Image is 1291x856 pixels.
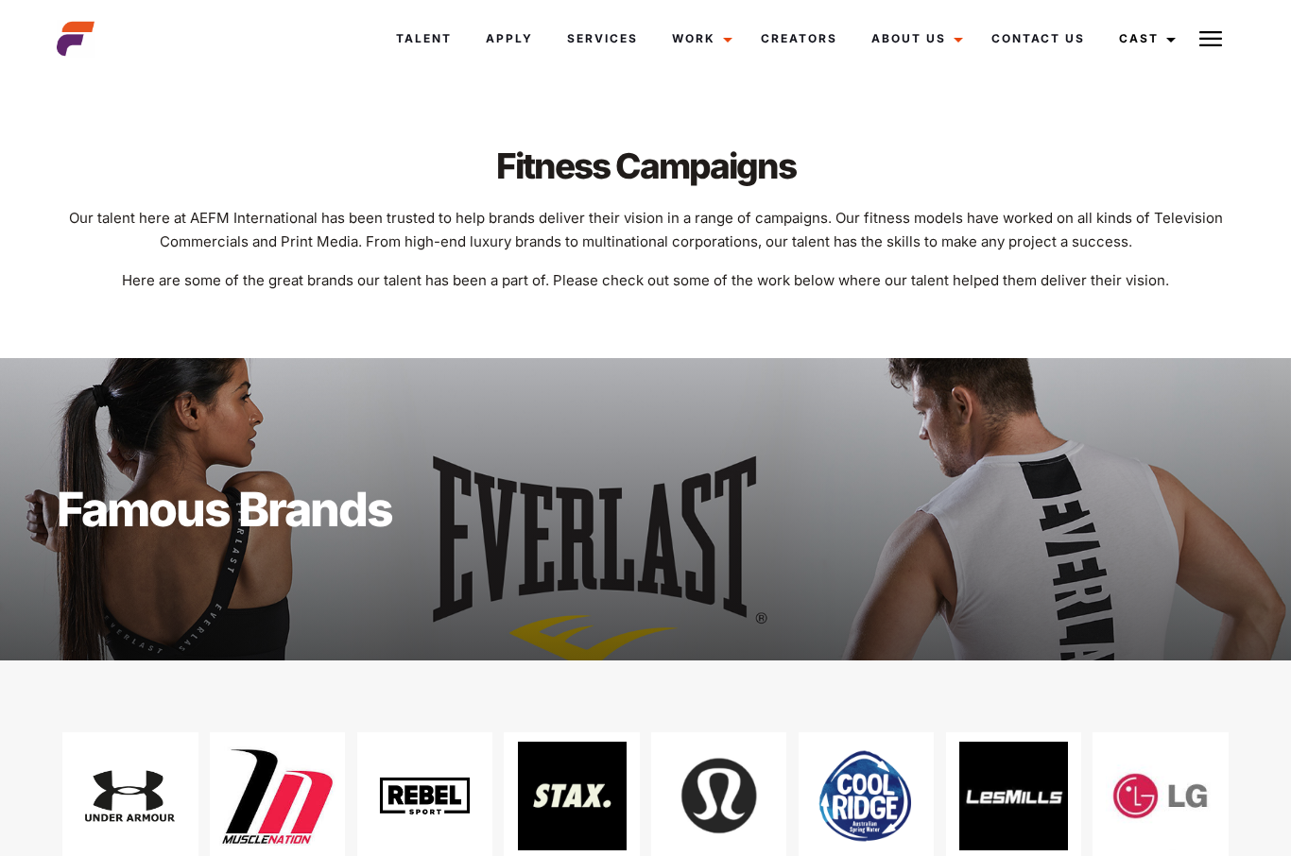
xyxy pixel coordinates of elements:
[69,209,1223,250] span: Our talent here at AEFM International has been trusted to help brands deliver their vision in a r...
[513,742,629,850] img: images 1
[72,742,188,850] img: c049c866c97ce8cab98fdff432e8497d
[854,9,974,67] a: About Us
[57,142,1234,191] h2: Fitness Campaigns
[122,271,1169,289] span: Here are some of the great brands our talent has been a part of. Please check out some of the wor...
[379,9,469,67] a: Talent
[1199,27,1222,50] img: Burger icon
[57,481,1234,538] h1: Famous Brands
[974,9,1102,67] a: Contact Us
[744,9,854,67] a: Creators
[57,20,95,58] img: cropped-aefm-brand-fav-22-square.png
[808,742,924,850] img: cool_ridge_logo 1
[655,9,744,67] a: Work
[219,742,336,850] img: download 1
[367,742,483,850] img: download 4
[550,9,655,67] a: Services
[1102,742,1218,850] img: LG
[1102,9,1187,67] a: Cast
[469,9,550,67] a: Apply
